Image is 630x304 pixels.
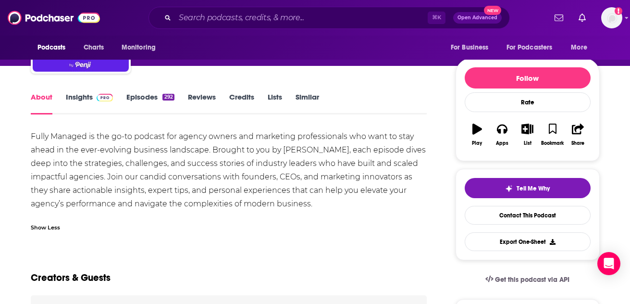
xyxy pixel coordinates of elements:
button: Follow [465,67,591,89]
button: tell me why sparkleTell Me Why [465,178,591,198]
span: Tell Me Why [517,185,550,192]
span: ⌘ K [428,12,445,24]
img: User Profile [601,7,622,28]
button: open menu [444,38,501,57]
h2: Creators & Guests [31,272,111,284]
a: Show notifications dropdown [551,10,567,26]
button: open menu [115,38,168,57]
div: Fully Managed is the go-to podcast for agency owners and marketing professionals who want to stay... [31,130,427,211]
span: Open Advanced [457,15,497,20]
img: Podchaser - Follow, Share and Rate Podcasts [8,9,100,27]
button: Open AdvancedNew [453,12,502,24]
button: Bookmark [540,117,565,152]
span: Monitoring [122,41,156,54]
a: Show notifications dropdown [575,10,590,26]
img: tell me why sparkle [505,185,513,192]
button: Play [465,117,490,152]
button: open menu [31,38,78,57]
button: Apps [490,117,515,152]
a: Get this podcast via API [478,268,578,291]
div: Open Intercom Messenger [597,252,620,275]
a: About [31,92,52,114]
a: InsightsPodchaser Pro [66,92,113,114]
a: Contact This Podcast [465,206,591,225]
img: Podchaser Pro [97,94,113,101]
span: For Podcasters [506,41,553,54]
span: More [571,41,587,54]
span: New [484,6,501,15]
button: Share [565,117,590,152]
div: Bookmark [541,140,564,146]
div: Apps [496,140,508,146]
div: List [524,140,531,146]
button: open menu [564,38,599,57]
button: open menu [500,38,567,57]
span: Logged in as tbenabid [601,7,622,28]
div: Play [472,140,482,146]
a: Reviews [188,92,216,114]
div: Share [571,140,584,146]
span: For Business [451,41,489,54]
div: Search podcasts, credits, & more... [148,7,510,29]
span: Podcasts [37,41,66,54]
svg: Add a profile image [615,7,622,15]
button: Show profile menu [601,7,622,28]
a: Charts [77,38,110,57]
div: Rate [465,92,591,112]
span: Charts [84,41,104,54]
a: Credits [229,92,254,114]
button: Export One-Sheet [465,232,591,251]
input: Search podcasts, credits, & more... [175,10,428,25]
div: 292 [162,94,174,101]
a: Episodes292 [126,92,174,114]
button: List [515,117,540,152]
a: Lists [268,92,282,114]
span: Get this podcast via API [495,276,569,284]
a: Similar [296,92,319,114]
